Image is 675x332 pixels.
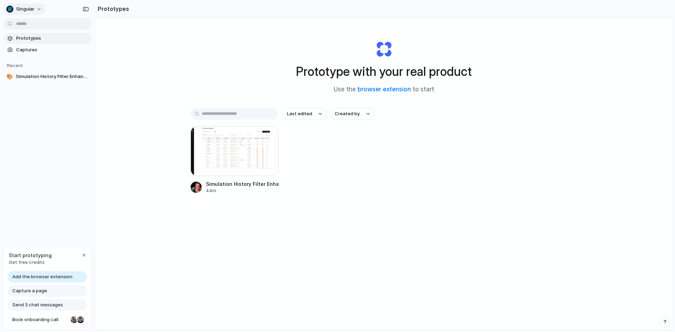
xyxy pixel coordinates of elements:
span: Add the browser extension [12,273,72,280]
span: Recent [7,63,23,68]
span: Singular [16,6,34,13]
a: Book onboarding call [7,314,87,325]
span: Send 3 chat messages [12,301,63,308]
button: Last edited [283,108,326,120]
span: Last edited [287,110,312,117]
a: Captures [4,45,91,55]
a: browser extension [358,86,411,93]
a: Prototypes [4,33,91,44]
span: Created by [335,110,360,117]
span: Capture a page [12,287,47,294]
h1: Prototype with your real product [296,62,472,81]
a: 🎨Simulation History Filter Enhancement [4,71,91,82]
button: Created by [330,108,374,120]
a: Simulation History Filter EnhancementSimulation History Filter Enhancement44m [191,126,278,194]
div: 🎨 [6,73,13,80]
div: 44m [206,188,278,194]
span: Use the to start [334,85,434,94]
span: Simulation History Filter Enhancement [16,73,89,80]
button: Singular [4,4,45,15]
span: Get free credits [9,259,52,266]
span: Start prototyping [9,252,52,259]
span: Prototypes [16,35,89,42]
div: Christian Iacullo [76,315,85,324]
span: Captures [16,46,89,53]
div: Simulation History Filter Enhancement [206,180,278,188]
h2: Prototypes [95,5,129,13]
div: Nicole Kubica [70,315,78,324]
span: Book onboarding call [12,316,68,323]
